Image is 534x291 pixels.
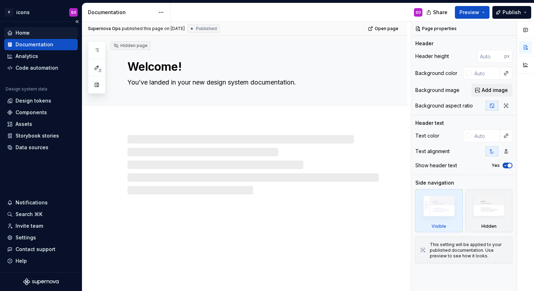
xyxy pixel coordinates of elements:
span: Published [196,26,217,31]
div: P [5,8,13,17]
button: Preview [455,6,490,19]
span: Publish [503,9,521,16]
div: Header height [415,53,449,60]
a: Invite team [4,220,78,232]
textarea: You’ve landed in your new design system documentation. [126,77,378,88]
div: SO [71,10,76,15]
a: Storybook stories [4,130,78,141]
a: Analytics [4,51,78,62]
div: Contact support [16,246,55,253]
textarea: Welcome! [126,58,378,75]
div: This setting will be applied to your published documentation. Use preview to see how it looks. [430,242,508,259]
div: Assets [16,121,32,128]
div: Background aspect ratio [415,102,473,109]
div: Background color [415,70,457,77]
input: Auto [471,67,500,80]
div: Hidden [465,189,513,232]
span: Preview [459,9,479,16]
div: Text alignment [415,148,450,155]
button: Collapse sidebar [72,17,82,27]
a: Settings [4,232,78,243]
div: Header [415,40,433,47]
p: px [504,53,510,59]
a: Documentation [4,39,78,50]
span: Share [433,9,447,16]
a: Design tokens [4,95,78,106]
button: Help [4,255,78,267]
div: Side navigation [415,179,454,186]
a: Home [4,27,78,39]
div: icons [16,9,30,16]
span: 3 [97,68,102,73]
div: Documentation [16,41,53,48]
div: Design system data [6,86,47,92]
button: Search ⌘K [4,209,78,220]
a: Components [4,107,78,118]
div: Documentation [88,9,155,16]
div: Components [16,109,47,116]
span: Supernova Ops [88,26,121,31]
button: Publish [492,6,531,19]
a: Open page [366,24,402,34]
button: Add image [471,84,512,97]
div: Background image [415,87,459,94]
div: Hidden [481,223,497,229]
div: Text color [415,132,439,139]
div: Hidden page [113,43,148,48]
input: Auto [471,129,500,142]
button: Notifications [4,197,78,208]
a: Assets [4,118,78,130]
label: Yes [492,163,500,168]
div: Storybook stories [16,132,59,139]
div: Settings [16,234,36,241]
a: Data sources [4,142,78,153]
div: Design tokens [16,97,51,104]
div: Home [16,29,30,36]
div: published this page on [DATE] [122,26,185,31]
span: Open page [375,26,398,31]
div: Show header text [415,162,457,169]
div: SO [416,10,421,15]
svg: Supernova Logo [23,278,59,285]
span: Add image [482,87,508,94]
button: Contact support [4,244,78,255]
div: Notifications [16,199,48,206]
div: Code automation [16,64,58,71]
a: Code automation [4,62,78,74]
div: Header text [415,120,444,127]
button: PiconsSO [1,5,81,20]
input: Auto [477,50,504,63]
div: Visible [415,189,463,232]
div: Invite team [16,222,43,229]
div: Search ⌘K [16,211,42,218]
button: Share [423,6,452,19]
div: Analytics [16,53,38,60]
div: Data sources [16,144,48,151]
div: Visible [432,223,446,229]
div: Help [16,257,27,264]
